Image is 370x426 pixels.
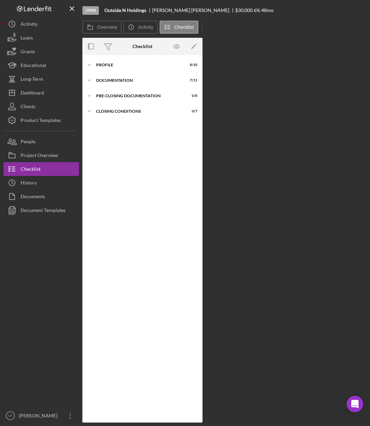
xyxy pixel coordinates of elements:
[8,414,12,418] text: VT
[3,135,79,148] button: People
[96,63,180,67] div: Profile
[3,190,79,203] button: Documents
[21,148,58,164] div: Project Overview
[3,162,79,176] button: Checklist
[3,113,79,127] button: Product Templates
[21,58,46,74] div: Educational
[3,45,79,58] button: Grants
[96,78,180,82] div: Documentation
[3,72,79,86] button: Long-Term
[21,135,35,150] div: People
[132,44,152,49] div: Checklist
[21,113,61,129] div: Product Templates
[21,203,66,219] div: Document Templates
[185,78,197,82] div: 7 / 11
[3,203,79,217] button: Document Templates
[152,8,235,13] div: [PERSON_NAME] [PERSON_NAME]
[123,21,158,34] button: Activity
[3,409,79,423] button: VT[PERSON_NAME]
[21,190,45,205] div: Documents
[185,109,197,113] div: 0 / 7
[21,162,41,178] div: Checklist
[3,31,79,45] button: Loans
[174,24,194,30] label: Checklist
[3,176,79,190] button: History
[3,86,79,100] button: Dashboard
[97,24,117,30] label: Overview
[3,100,79,113] button: Clients
[21,45,35,60] div: Grants
[21,72,43,88] div: Long-Term
[21,17,37,33] div: Activity
[21,86,44,101] div: Dashboard
[96,94,180,98] div: Pre-Closing Documentation
[3,58,79,72] button: Educational
[261,8,274,13] div: 48 mo
[185,63,197,67] div: 8 / 10
[254,8,260,13] div: 6 %
[82,21,122,34] button: Overview
[3,17,79,31] button: Activity
[138,24,153,30] label: Activity
[17,409,62,424] div: [PERSON_NAME]
[96,109,180,113] div: Closing Conditions
[3,148,79,162] button: Project Overview
[82,6,99,15] div: Open
[104,8,146,13] b: Outside N Holdings
[21,31,33,46] div: Loans
[21,176,37,191] div: History
[347,396,363,412] div: Open Intercom Messenger
[185,94,197,98] div: 0 / 8
[235,7,253,13] span: $30,000
[21,100,35,115] div: Clients
[160,21,198,34] button: Checklist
